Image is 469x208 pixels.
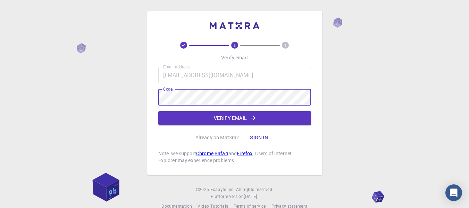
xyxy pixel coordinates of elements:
[163,64,190,70] label: Email address
[158,111,311,125] button: Verify email
[244,193,258,199] span: [DATE] .
[195,134,239,141] p: Already on Mat3ra?
[163,86,173,92] label: Code
[284,43,286,48] text: 3
[210,186,235,193] a: Exabyte Inc.
[215,150,228,157] a: Safari
[244,193,258,200] a: [DATE].
[196,150,213,157] a: Chrome
[244,131,274,144] button: Sign in
[158,150,311,164] p: Note: we support , and . Users of Internet Explorer may experience problems.
[221,54,248,61] p: Verify email
[237,150,252,157] a: Firefox
[196,186,210,193] span: © 2025
[234,43,236,48] text: 2
[236,186,273,193] span: All rights reserved.
[211,193,244,200] span: Platform version
[445,184,462,201] div: Open Intercom Messenger
[210,186,235,192] span: Exabyte Inc.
